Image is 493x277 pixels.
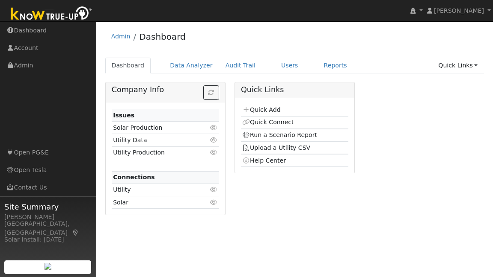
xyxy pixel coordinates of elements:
[112,196,202,209] td: Solar
[72,229,80,236] a: Map
[105,58,151,73] a: Dashboard
[45,263,51,270] img: retrieve
[112,146,202,159] td: Utility Production
[275,58,305,73] a: Users
[139,32,186,42] a: Dashboard
[4,201,92,213] span: Site Summary
[112,122,202,134] td: Solar Production
[210,149,218,155] i: Click to view
[242,131,317,138] a: Run a Scenario Report
[163,58,219,73] a: Data Analyzer
[112,85,219,94] h5: Company Info
[112,184,202,196] td: Utility
[318,58,353,73] a: Reports
[434,7,484,14] span: [PERSON_NAME]
[210,187,218,192] i: Click to view
[432,58,484,73] a: Quick Links
[242,157,286,164] a: Help Center
[242,144,310,151] a: Upload a Utility CSV
[242,119,294,125] a: Quick Connect
[111,33,131,40] a: Admin
[112,134,202,146] td: Utility Data
[241,85,348,94] h5: Quick Links
[210,125,218,131] i: Click to view
[210,199,218,205] i: Click to view
[210,137,218,143] i: Click to view
[242,106,280,113] a: Quick Add
[4,235,92,244] div: Solar Install: [DATE]
[113,174,155,181] strong: Connections
[4,213,92,222] div: [PERSON_NAME]
[4,219,92,237] div: [GEOGRAPHIC_DATA], [GEOGRAPHIC_DATA]
[219,58,262,73] a: Audit Trail
[113,112,134,119] strong: Issues
[6,5,96,24] img: Know True-Up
